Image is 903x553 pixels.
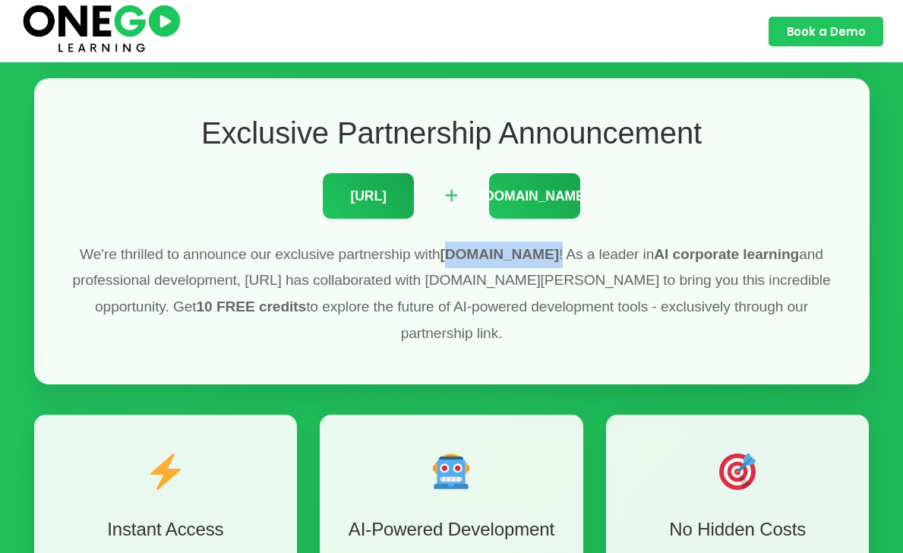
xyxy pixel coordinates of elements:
[433,453,469,490] img: 🤖
[343,519,560,539] h3: AI-Powered Development
[769,17,884,46] a: Book a Demo
[489,173,580,219] div: [DOMAIN_NAME]
[323,173,414,219] div: [URL]
[147,453,184,490] img: ⚡
[65,116,839,150] h2: Exclusive Partnership Announcement
[719,453,756,490] img: 🎯
[629,519,847,539] h3: No Hidden Costs
[787,26,866,37] span: Book a Demo
[444,176,459,215] div: +
[57,519,275,539] h3: Instant Access
[440,246,558,262] strong: [DOMAIN_NAME]
[654,246,799,262] strong: AI corporate learning
[65,242,839,346] p: We're thrilled to announce our exclusive partnership with ! As a leader in and professional devel...
[197,299,307,314] strong: 10 FREE credits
